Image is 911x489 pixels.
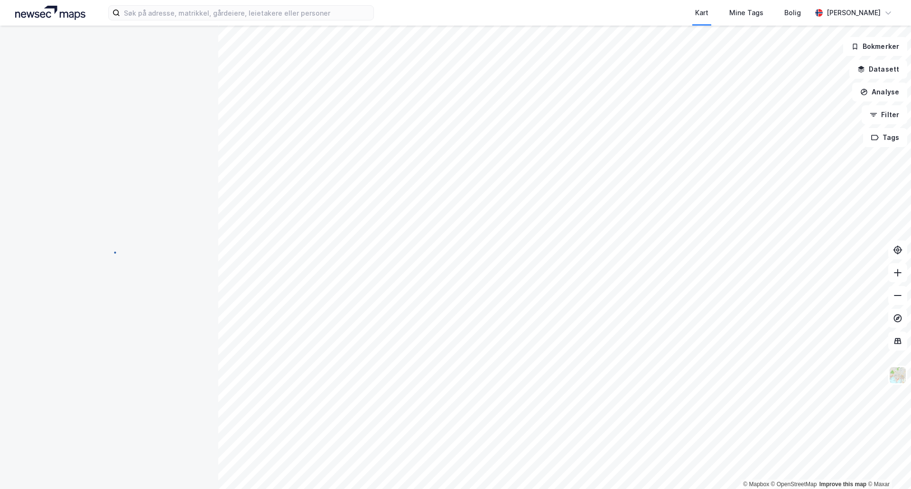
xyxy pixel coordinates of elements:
[889,366,907,384] img: Z
[852,83,907,101] button: Analyse
[15,6,85,20] img: logo.a4113a55bc3d86da70a041830d287a7e.svg
[843,37,907,56] button: Bokmerker
[849,60,907,79] button: Datasett
[120,6,373,20] input: Søk på adresse, matrikkel, gårdeiere, leietakere eller personer
[102,244,117,259] img: spinner.a6d8c91a73a9ac5275cf975e30b51cfb.svg
[784,7,801,18] div: Bolig
[863,128,907,147] button: Tags
[743,481,769,488] a: Mapbox
[819,481,866,488] a: Improve this map
[862,105,907,124] button: Filter
[771,481,817,488] a: OpenStreetMap
[695,7,708,18] div: Kart
[729,7,763,18] div: Mine Tags
[827,7,881,18] div: [PERSON_NAME]
[864,443,911,489] iframe: Chat Widget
